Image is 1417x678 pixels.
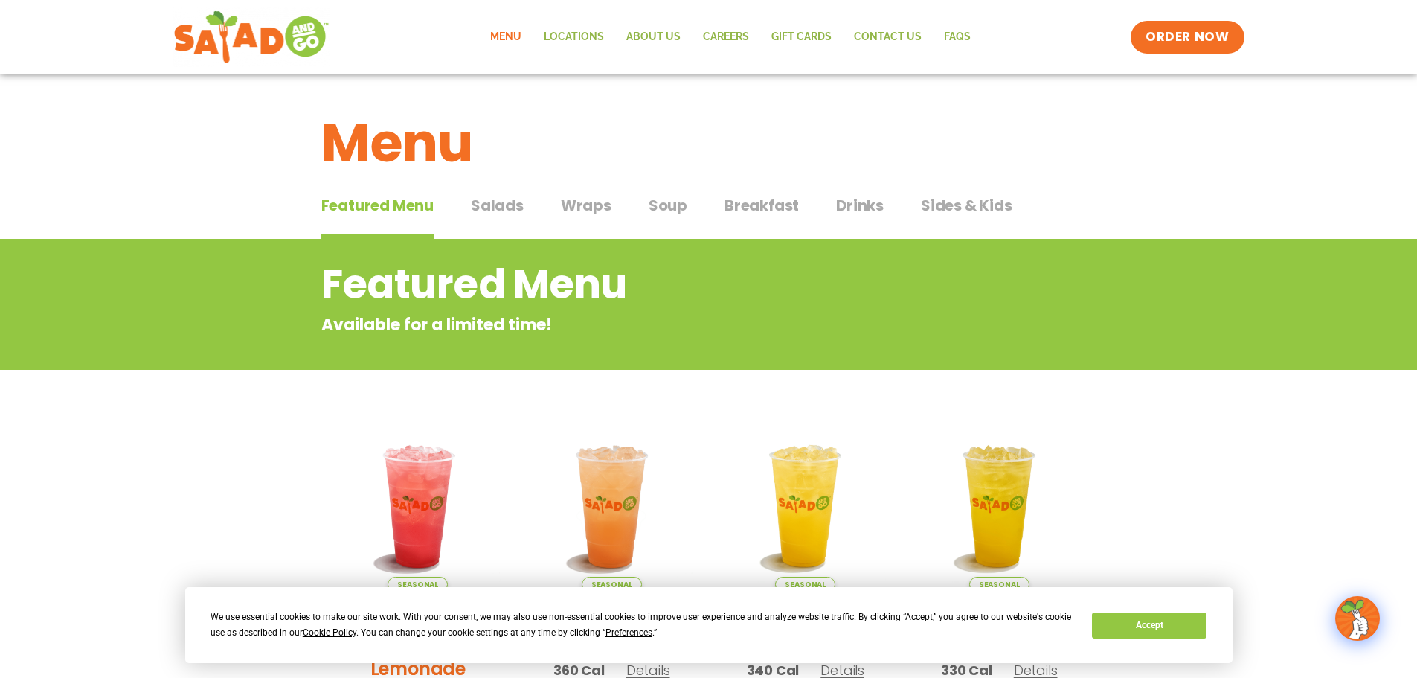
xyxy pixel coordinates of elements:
img: Product photo for Blackberry Bramble Lemonade [332,420,504,592]
a: GIFT CARDS [760,20,843,54]
span: ORDER NOW [1146,28,1229,46]
a: Careers [692,20,760,54]
a: FAQs [933,20,982,54]
div: Cookie Consent Prompt [185,587,1233,663]
nav: Menu [479,20,982,54]
h2: Featured Menu [321,255,977,315]
img: Product photo for Mango Grove Lemonade [913,420,1085,592]
div: We use essential cookies to make our site work. With your consent, we may also use non-essential ... [211,610,1074,641]
span: Breakfast [724,194,799,217]
span: Seasonal [582,577,642,592]
span: Featured Menu [321,194,434,217]
a: Menu [479,20,533,54]
a: Locations [533,20,615,54]
span: Seasonal [388,577,448,592]
span: Seasonal [969,577,1029,592]
img: wpChatIcon [1337,598,1378,639]
span: Soup [649,194,687,217]
span: Drinks [836,194,884,217]
a: Contact Us [843,20,933,54]
button: Accept [1092,613,1206,639]
h1: Menu [321,103,1096,183]
p: Available for a limited time! [321,313,977,337]
span: Preferences [605,627,652,638]
img: Product photo for Sunkissed Yuzu Lemonade [720,420,892,592]
div: Tabbed content [321,189,1096,240]
span: Sides & Kids [921,194,1012,217]
a: ORDER NOW [1131,21,1244,54]
span: Seasonal [775,577,835,592]
img: Product photo for Summer Stone Fruit Lemonade [526,420,698,592]
span: Wraps [561,194,611,217]
span: Salads [471,194,524,217]
span: Cookie Policy [303,627,356,638]
img: new-SAG-logo-768×292 [173,7,330,67]
a: About Us [615,20,692,54]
